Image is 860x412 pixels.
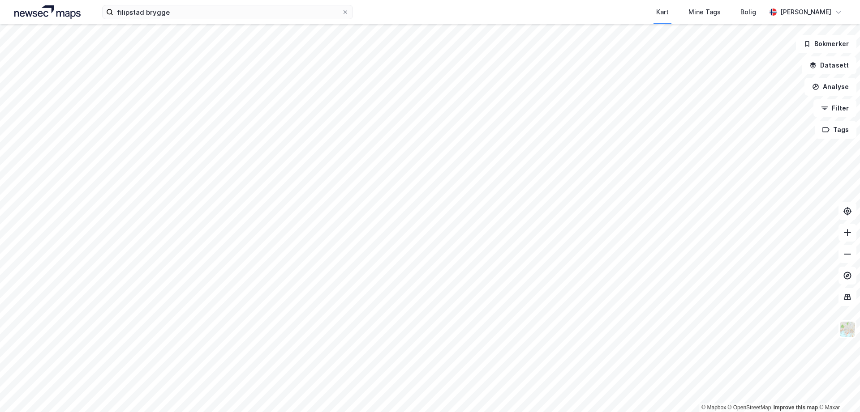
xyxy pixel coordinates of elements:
img: Z [839,321,856,338]
a: Improve this map [774,404,818,411]
input: Søk på adresse, matrikkel, gårdeiere, leietakere eller personer [113,5,342,19]
div: Mine Tags [688,7,721,17]
a: Mapbox [701,404,726,411]
button: Datasett [802,56,856,74]
div: Kart [656,7,669,17]
button: Analyse [804,78,856,96]
img: logo.a4113a55bc3d86da70a041830d287a7e.svg [14,5,81,19]
div: Kontrollprogram for chat [815,369,860,412]
iframe: Chat Widget [815,369,860,412]
div: Bolig [740,7,756,17]
button: Filter [813,99,856,117]
a: OpenStreetMap [728,404,771,411]
div: [PERSON_NAME] [780,7,831,17]
button: Bokmerker [796,35,856,53]
button: Tags [815,121,856,139]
